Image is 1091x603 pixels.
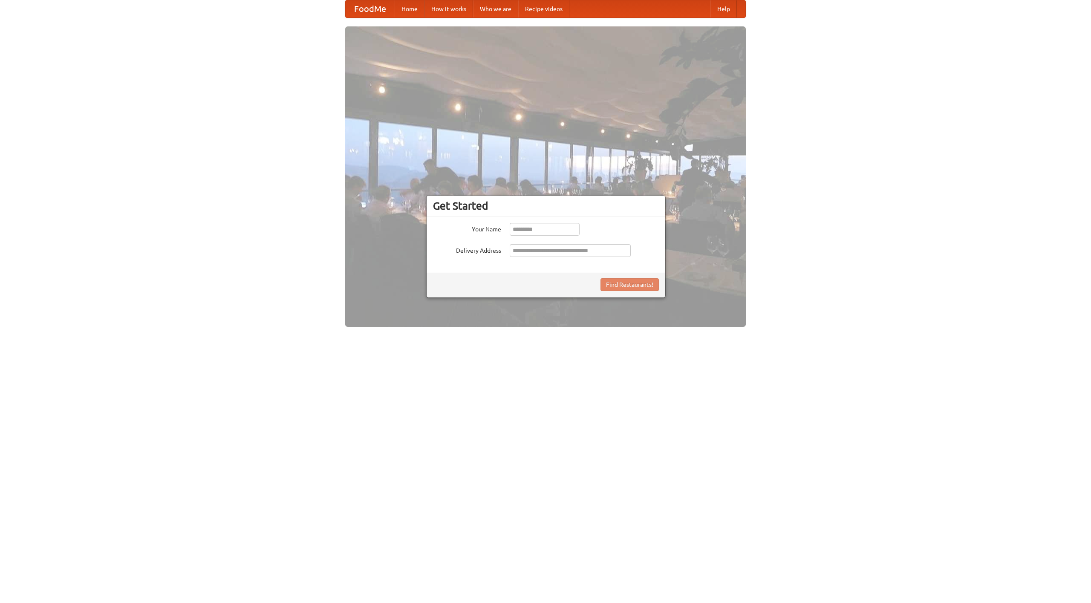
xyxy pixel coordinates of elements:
a: Who we are [473,0,518,17]
a: Help [710,0,737,17]
a: Recipe videos [518,0,569,17]
label: Delivery Address [433,244,501,255]
a: FoodMe [346,0,395,17]
button: Find Restaurants! [600,278,659,291]
h3: Get Started [433,199,659,212]
label: Your Name [433,223,501,234]
a: How it works [424,0,473,17]
a: Home [395,0,424,17]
